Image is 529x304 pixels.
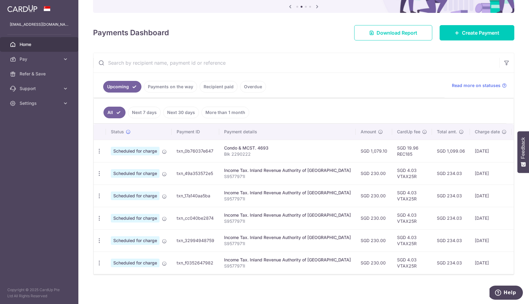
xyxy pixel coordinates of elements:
a: Upcoming [103,81,141,93]
div: Income Tax. Inland Revenue Authority of [GEOGRAPHIC_DATA] [224,167,351,173]
a: Next 30 days [163,107,199,118]
p: S9577971I [224,173,351,180]
p: S9577971I [224,218,351,224]
span: Charge date [475,129,500,135]
p: Blk 2290222 [224,151,351,157]
span: Home [20,41,60,47]
a: Next 7 days [128,107,161,118]
div: Condo & MCST. 4693 [224,145,351,151]
a: Create Payment [440,25,514,40]
a: More than 1 month [201,107,249,118]
td: txn_0b76037e647 [172,140,219,162]
a: All [103,107,126,118]
td: txn_cc040be2874 [172,207,219,229]
a: Read more on statuses [452,82,507,89]
td: SGD 1,079.10 [356,140,392,162]
td: SGD 234.03 [432,184,470,207]
span: Scheduled for charge [111,214,159,222]
div: Income Tax. Inland Revenue Authority of [GEOGRAPHIC_DATA] [224,212,351,218]
td: [DATE] [470,140,512,162]
span: Total amt. [437,129,457,135]
td: SGD 230.00 [356,207,392,229]
div: Income Tax. Inland Revenue Authority of [GEOGRAPHIC_DATA] [224,257,351,263]
span: Download Report [377,29,417,36]
a: Download Report [354,25,432,40]
td: txn_f0352647982 [172,252,219,274]
span: Amount [361,129,376,135]
button: Feedback - Show survey [517,131,529,173]
span: Scheduled for charge [111,236,159,245]
td: SGD 4.03 VTAX25R [392,252,432,274]
span: Read more on statuses [452,82,501,89]
th: Payment details [219,124,356,140]
img: CardUp [7,5,37,12]
iframe: Opens a widget where you can find more information [490,286,523,301]
a: Overdue [240,81,266,93]
span: Scheduled for charge [111,169,159,178]
td: SGD 234.03 [432,252,470,274]
th: Payment ID [172,124,219,140]
h4: Payments Dashboard [93,27,169,38]
td: SGD 4.03 VTAX25R [392,207,432,229]
td: SGD 1,099.06 [432,140,470,162]
p: [EMAIL_ADDRESS][DOMAIN_NAME] [10,21,69,28]
input: Search by recipient name, payment id or reference [93,53,499,73]
td: [DATE] [470,252,512,274]
span: Scheduled for charge [111,192,159,200]
p: S9577971I [224,241,351,247]
td: [DATE] [470,207,512,229]
div: Income Tax. Inland Revenue Authority of [GEOGRAPHIC_DATA] [224,234,351,241]
td: SGD 234.03 [432,162,470,184]
td: SGD 230.00 [356,184,392,207]
span: Support [20,85,60,92]
p: S9577971I [224,196,351,202]
span: Scheduled for charge [111,147,159,155]
div: Income Tax. Inland Revenue Authority of [GEOGRAPHIC_DATA] [224,190,351,196]
a: Recipient paid [200,81,238,93]
a: Payments on the way [144,81,197,93]
td: SGD 230.00 [356,229,392,252]
span: Settings [20,100,60,106]
span: Pay [20,56,60,62]
span: Status [111,129,124,135]
td: SGD 230.00 [356,162,392,184]
span: Create Payment [462,29,499,36]
td: [DATE] [470,162,512,184]
span: Scheduled for charge [111,259,159,267]
p: S9577971I [224,263,351,269]
td: SGD 234.03 [432,229,470,252]
td: [DATE] [470,229,512,252]
td: txn_32994948759 [172,229,219,252]
td: SGD 4.03 VTAX25R [392,162,432,184]
td: SGD 19.96 REC185 [392,140,432,162]
td: SGD 230.00 [356,252,392,274]
td: [DATE] [470,184,512,207]
td: txn_49a353572e5 [172,162,219,184]
td: txn_17a140aa5ba [172,184,219,207]
span: CardUp fee [397,129,420,135]
td: SGD 234.03 [432,207,470,229]
td: SGD 4.03 VTAX25R [392,229,432,252]
span: Feedback [520,137,526,159]
span: Refer & Save [20,71,60,77]
td: SGD 4.03 VTAX25R [392,184,432,207]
